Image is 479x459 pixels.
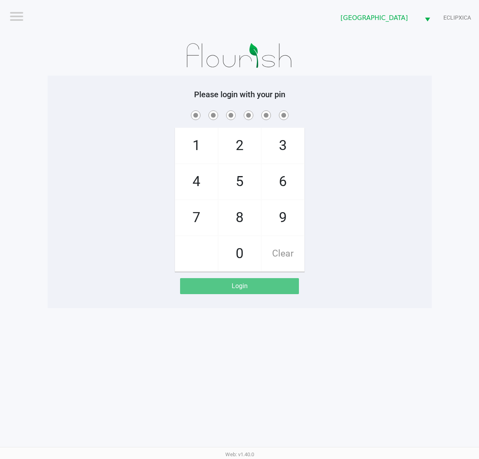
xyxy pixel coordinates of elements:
span: [GEOGRAPHIC_DATA] [341,13,415,23]
span: 1 [175,128,218,163]
span: 5 [218,164,261,199]
button: Select [420,8,435,27]
span: Web: v1.40.0 [225,451,254,457]
span: 6 [262,164,304,199]
span: 3 [262,128,304,163]
span: 0 [218,236,261,271]
span: 2 [218,128,261,163]
span: 9 [262,200,304,235]
span: ECLIPXICA [443,14,471,22]
span: 7 [175,200,218,235]
span: 4 [175,164,218,199]
span: Clear [262,236,304,271]
span: 8 [218,200,261,235]
h5: Please login with your pin [54,90,426,99]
